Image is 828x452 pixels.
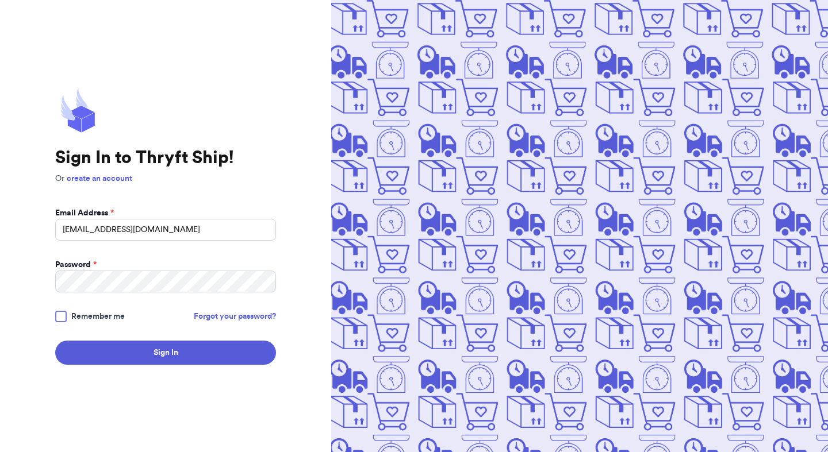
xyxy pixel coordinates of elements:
a: create an account [67,175,132,183]
a: Forgot your password? [194,311,276,322]
h1: Sign In to Thryft Ship! [55,148,276,168]
label: Password [55,259,97,271]
span: Remember me [71,311,125,322]
label: Email Address [55,207,114,219]
p: Or [55,173,276,184]
button: Sign In [55,341,276,365]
